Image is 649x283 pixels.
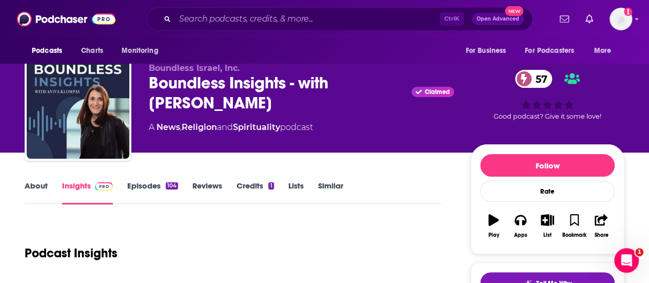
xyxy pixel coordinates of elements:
div: A podcast [149,121,313,134]
a: Religion [182,122,217,132]
button: Bookmark [561,207,587,244]
a: News [156,122,180,132]
a: About [25,181,48,204]
span: , [180,122,182,132]
button: open menu [114,41,171,61]
a: Show notifications dropdown [581,10,597,28]
a: Charts [74,41,109,61]
button: List [534,207,561,244]
div: Bookmark [562,232,586,238]
button: open menu [25,41,75,61]
div: 104 [166,182,178,190]
span: Open Advanced [477,16,519,22]
div: Rate [480,181,615,202]
span: More [594,44,612,58]
a: 57 [515,70,553,88]
a: Credits1 [237,181,273,204]
div: Play [488,232,499,238]
button: Follow [480,154,615,177]
div: Apps [514,232,527,238]
span: Logged in as LBraverman [609,8,632,30]
span: For Business [465,44,506,58]
button: Share [588,207,615,244]
img: Podchaser Pro [95,182,113,191]
span: and [217,122,233,132]
input: Search podcasts, credits, & more... [175,11,440,27]
a: Lists [288,181,304,204]
span: Charts [81,44,103,58]
span: New [505,6,523,16]
a: InsightsPodchaser Pro [62,181,113,204]
span: For Podcasters [525,44,574,58]
span: Ctrl K [440,12,464,26]
svg: Add a profile image [624,8,632,16]
button: open menu [518,41,589,61]
span: Monitoring [122,44,158,58]
span: 57 [525,70,553,88]
a: Reviews [192,181,222,204]
a: Episodes104 [127,181,178,204]
span: Podcasts [32,44,62,58]
button: Show profile menu [609,8,632,30]
button: Open AdvancedNew [472,13,524,25]
iframe: Intercom live chat [614,248,639,273]
div: Share [594,232,608,238]
div: 57Good podcast? Give it some love! [470,63,624,127]
button: Apps [507,207,534,244]
span: Good podcast? Give it some love! [494,112,601,120]
span: 1 [635,248,643,256]
button: Play [480,207,507,244]
a: Spirituality [233,122,280,132]
img: Podchaser - Follow, Share and Rate Podcasts [17,9,115,29]
div: 1 [268,182,273,190]
div: Search podcasts, credits, & more... [147,7,533,31]
div: List [543,232,552,238]
h1: Podcast Insights [25,246,117,261]
span: Claimed [425,89,450,95]
a: Similar [318,181,343,204]
button: open menu [587,41,624,61]
span: Boundless Israel, Inc. [149,63,240,73]
button: open menu [458,41,519,61]
img: User Profile [609,8,632,30]
img: Boundless Insights - with Aviva Klompas [27,56,129,159]
a: Show notifications dropdown [556,10,573,28]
